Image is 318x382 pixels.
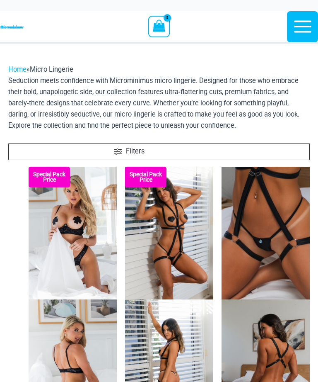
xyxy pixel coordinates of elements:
a: View Shopping Cart, empty [148,16,169,37]
span: Filters [126,146,145,157]
p: Seduction meets confidence with Microminimus micro lingerie. Designed for those who embrace their... [8,75,310,131]
b: Special Pack Price [125,172,166,182]
a: Filters [8,143,310,160]
img: Nights Fall Silver Leopard 1036 Bra 6046 Thong 09v2 [29,167,117,299]
img: Truth or Dare Black Micro 02 [222,167,310,299]
span: Micro Lingerie [30,66,73,73]
span: » [8,66,73,73]
a: Home [8,66,26,73]
b: Special Pack Price [29,172,70,182]
img: Truth or Dare Black 1905 Bodysuit 611 Micro 07 [125,167,213,299]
